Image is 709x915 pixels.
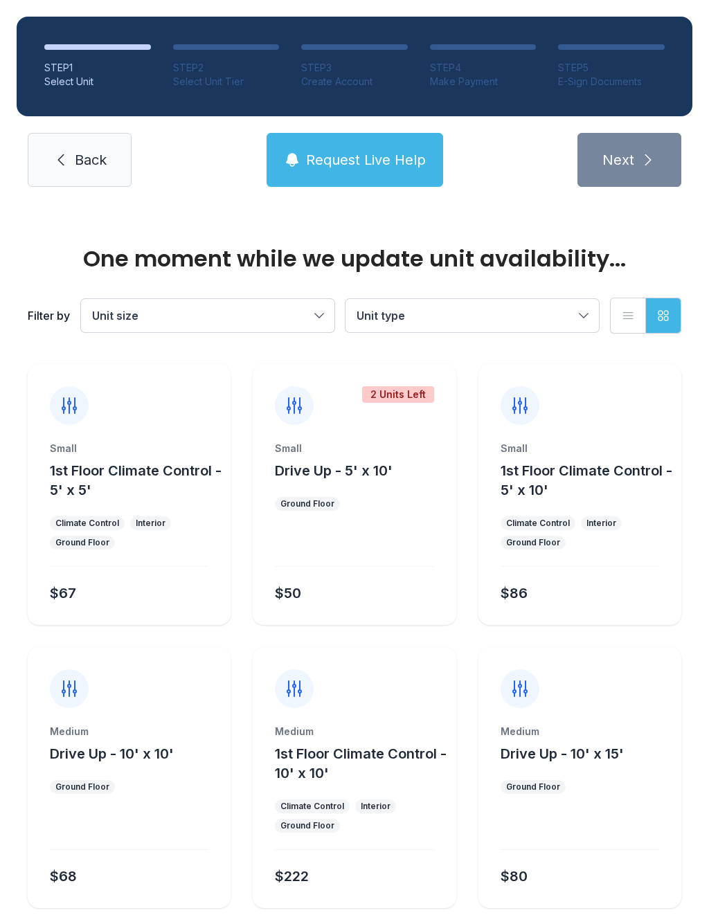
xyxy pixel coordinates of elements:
[361,801,391,812] div: Interior
[501,725,659,739] div: Medium
[50,442,208,455] div: Small
[301,61,408,75] div: STEP 3
[275,725,433,739] div: Medium
[28,307,70,324] div: Filter by
[275,745,447,781] span: 1st Floor Climate Control - 10' x 10'
[173,75,280,89] div: Select Unit Tier
[50,744,174,763] button: Drive Up - 10' x 10'
[506,781,560,792] div: Ground Floor
[50,725,208,739] div: Medium
[501,745,624,762] span: Drive Up - 10' x 15'
[501,461,676,500] button: 1st Floor Climate Control - 5' x 10'
[501,583,528,603] div: $86
[75,150,107,170] span: Back
[50,745,174,762] span: Drive Up - 10' x 10'
[501,867,528,886] div: $80
[55,537,109,548] div: Ground Floor
[50,867,77,886] div: $68
[602,150,634,170] span: Next
[136,518,165,529] div: Interior
[275,867,309,886] div: $222
[362,386,434,403] div: 2 Units Left
[558,75,665,89] div: E-Sign Documents
[501,442,659,455] div: Small
[44,75,151,89] div: Select Unit
[501,744,624,763] button: Drive Up - 10' x 15'
[280,801,344,812] div: Climate Control
[430,61,537,75] div: STEP 4
[501,462,672,498] span: 1st Floor Climate Control - 5' x 10'
[275,461,393,480] button: Drive Up - 5' x 10'
[275,442,433,455] div: Small
[92,309,138,323] span: Unit size
[280,820,334,831] div: Ground Floor
[345,299,599,332] button: Unit type
[55,781,109,792] div: Ground Floor
[506,518,570,529] div: Climate Control
[275,583,301,603] div: $50
[430,75,537,89] div: Make Payment
[280,498,334,509] div: Ground Floor
[55,518,119,529] div: Climate Control
[301,75,408,89] div: Create Account
[81,299,334,332] button: Unit size
[306,150,426,170] span: Request Live Help
[275,744,450,783] button: 1st Floor Climate Control - 10' x 10'
[275,462,393,479] span: Drive Up - 5' x 10'
[558,61,665,75] div: STEP 5
[50,583,76,603] div: $67
[50,462,222,498] span: 1st Floor Climate Control - 5' x 5'
[506,537,560,548] div: Ground Floor
[44,61,151,75] div: STEP 1
[173,61,280,75] div: STEP 2
[50,461,225,500] button: 1st Floor Climate Control - 5' x 5'
[28,248,681,270] div: One moment while we update unit availability...
[586,518,616,529] div: Interior
[357,309,405,323] span: Unit type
